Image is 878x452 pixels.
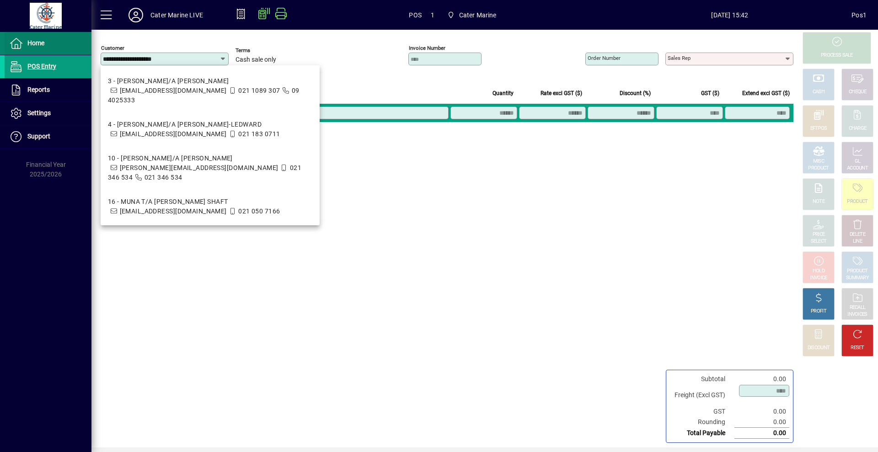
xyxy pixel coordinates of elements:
[238,130,280,138] span: 021 183 0711
[742,88,790,98] span: Extend excl GST ($)
[850,304,866,311] div: RECALL
[851,8,867,22] div: Pos1
[459,8,497,22] span: Cater Marine
[808,165,829,172] div: PRODUCT
[813,198,824,205] div: NOTE
[541,88,582,98] span: Rate excl GST ($)
[236,48,290,53] span: Terms
[108,76,312,86] div: 3 - [PERSON_NAME]/A [PERSON_NAME]
[5,125,91,148] a: Support
[108,120,280,129] div: 4 - [PERSON_NAME]/A [PERSON_NAME]-LEDWARD
[101,146,320,190] mat-option: 10 - ILANDA T/A Mike Pratt
[27,86,50,93] span: Reports
[734,406,789,417] td: 0.00
[5,102,91,125] a: Settings
[670,417,734,428] td: Rounding
[27,109,51,117] span: Settings
[145,174,182,181] span: 021 346 534
[734,417,789,428] td: 0.00
[847,268,867,275] div: PRODUCT
[811,308,826,315] div: PROFIT
[808,345,830,351] div: DISCOUNT
[668,55,691,61] mat-label: Sales rep
[670,428,734,439] td: Total Payable
[27,133,50,140] span: Support
[847,198,867,205] div: PRODUCT
[236,56,276,64] span: Cash sale only
[620,88,651,98] span: Discount (%)
[670,384,734,406] td: Freight (Excl GST)
[493,88,514,98] span: Quantity
[847,165,868,172] div: ACCOUNT
[813,158,824,165] div: MISC
[810,125,827,132] div: EFTPOS
[849,89,866,96] div: CHEQUE
[5,79,91,101] a: Reports
[5,32,91,55] a: Home
[813,231,825,238] div: PRICE
[734,374,789,384] td: 0.00
[150,8,203,22] div: Cater Marine LIVE
[608,8,852,22] span: [DATE] 15:42
[850,231,865,238] div: DELETE
[108,197,280,207] div: 16 - MUNA T/A [PERSON_NAME] SHAFT
[855,158,861,165] div: GL
[120,130,227,138] span: [EMAIL_ADDRESS][DOMAIN_NAME]
[851,345,864,351] div: RESET
[27,39,44,47] span: Home
[813,89,824,96] div: CASH
[846,275,869,282] div: SUMMARY
[108,154,312,163] div: 10 - [PERSON_NAME]/A [PERSON_NAME]
[238,207,280,215] span: 021 050 7166
[101,190,320,223] mat-option: 16 - MUNA T/A MALCOM SHAFT
[813,268,824,275] div: HOLD
[670,374,734,384] td: Subtotal
[853,238,862,245] div: LINE
[849,125,867,132] div: CHARGE
[120,207,227,215] span: [EMAIL_ADDRESS][DOMAIN_NAME]
[120,164,278,171] span: [PERSON_NAME][EMAIL_ADDRESS][DOMAIN_NAME]
[444,7,500,23] span: Cater Marine
[27,63,56,70] span: POS Entry
[409,45,445,51] mat-label: Invoice number
[701,88,719,98] span: GST ($)
[588,55,621,61] mat-label: Order number
[120,87,227,94] span: [EMAIL_ADDRESS][DOMAIN_NAME]
[821,52,853,59] div: PROCESS SALE
[121,7,150,23] button: Profile
[670,406,734,417] td: GST
[238,87,280,94] span: 021 1089 307
[409,8,422,22] span: POS
[734,428,789,439] td: 0.00
[101,69,320,112] mat-option: 3 - SARRIE T/A ANTJE MULLER
[811,238,827,245] div: SELECT
[847,311,867,318] div: INVOICES
[101,45,124,51] mat-label: Customer
[101,223,320,257] mat-option: 51 - Flashgirl T/A Warwick Tompkins
[810,275,827,282] div: INVOICE
[431,8,434,22] span: 1
[101,112,320,146] mat-option: 4 - Amadis T/A LILY KOZMIAN-LEDWARD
